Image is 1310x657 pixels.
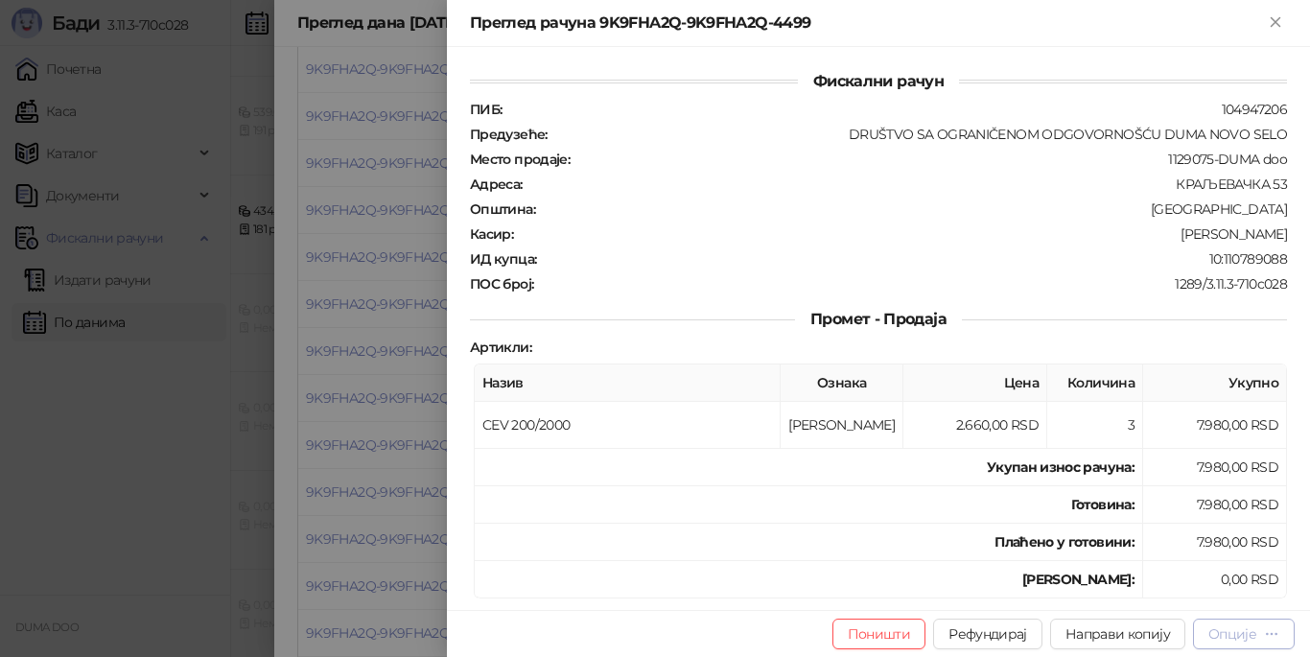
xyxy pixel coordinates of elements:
[1022,571,1135,588] strong: [PERSON_NAME]:
[470,12,1264,35] div: Преглед рачуна 9K9FHA2Q-9K9FHA2Q-4499
[470,101,502,118] strong: ПИБ :
[470,250,536,268] strong: ИД купца :
[933,619,1042,649] button: Рефундирај
[994,533,1135,551] strong: Плаћено у готовини:
[903,402,1047,449] td: 2.660,00 RSD
[795,310,962,328] span: Промет - Продаја
[475,364,781,402] th: Назив
[781,364,903,402] th: Ознака
[1264,12,1287,35] button: Close
[832,619,926,649] button: Поништи
[470,151,570,168] strong: Место продаје :
[1143,486,1287,524] td: 7.980,00 RSD
[470,225,513,243] strong: Касир :
[525,176,1289,193] div: КРАЉЕВАЧКА 53
[781,402,903,449] td: [PERSON_NAME]
[475,402,781,449] td: CEV 200/2000
[1143,364,1287,402] th: Укупно
[798,72,959,90] span: Фискални рачун
[550,126,1289,143] div: DRUŠTVO SA OGRANIČENOM ODGOVORNOŠĆU DUMA NOVO SELO
[1143,402,1287,449] td: 7.980,00 RSD
[1143,561,1287,598] td: 0,00 RSD
[537,200,1289,218] div: [GEOGRAPHIC_DATA]
[470,200,535,218] strong: Општина :
[987,458,1135,476] strong: Укупан износ рачуна :
[538,250,1289,268] div: 10:110789088
[1071,496,1135,513] strong: Готовина :
[470,339,531,356] strong: Артикли :
[1143,524,1287,561] td: 7.980,00 RSD
[903,364,1047,402] th: Цена
[1047,402,1143,449] td: 3
[1143,449,1287,486] td: 7.980,00 RSD
[515,225,1289,243] div: [PERSON_NAME]
[470,606,514,623] strong: Порез :
[503,101,1289,118] div: 104947206
[470,176,523,193] strong: Адреса :
[1065,625,1170,643] span: Направи копију
[470,126,548,143] strong: Предузеће :
[1193,619,1295,649] button: Опције
[470,275,533,293] strong: ПОС број :
[1208,625,1256,643] div: Опције
[1047,364,1143,402] th: Количина
[572,151,1289,168] div: 1129075-DUMA doo
[535,275,1289,293] div: 1289/3.11.3-710c028
[1050,619,1185,649] button: Направи копију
